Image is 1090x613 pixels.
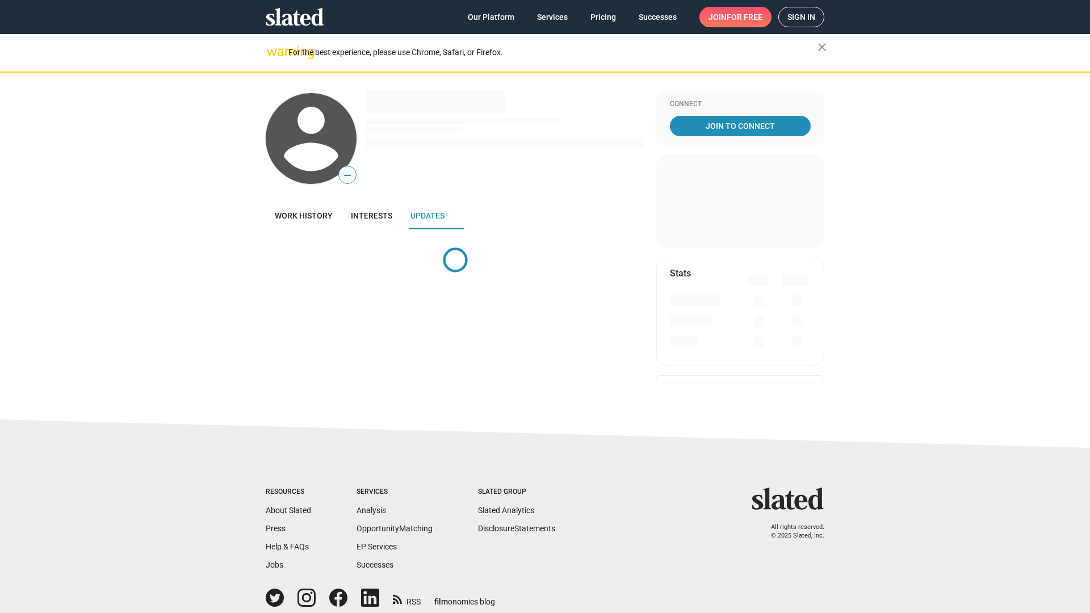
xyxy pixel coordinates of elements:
span: Join To Connect [672,116,808,136]
a: OpportunityMatching [357,524,433,533]
a: Join To Connect [670,116,811,136]
a: Our Platform [459,7,523,27]
a: Slated Analytics [478,506,534,515]
mat-icon: warning [267,45,280,58]
a: Updates [401,202,454,229]
a: Pricing [581,7,625,27]
a: About Slated [266,506,311,515]
div: Services [357,488,433,497]
span: Services [537,7,568,27]
a: filmonomics blog [434,587,495,607]
div: Resources [266,488,311,497]
mat-card-title: Stats [670,267,691,279]
span: Our Platform [468,7,514,27]
a: DisclosureStatements [478,524,555,533]
span: for free [727,7,762,27]
a: EP Services [357,542,397,551]
a: Jobs [266,560,283,569]
a: Press [266,524,286,533]
span: Work history [275,211,333,220]
a: RSS [393,590,421,607]
p: All rights reserved. © 2025 Slated, Inc. [759,523,824,540]
a: Successes [357,560,393,569]
mat-icon: close [815,40,829,54]
span: Sign in [787,7,815,27]
div: Connect [670,100,811,109]
span: Interests [351,211,392,220]
span: Successes [639,7,677,27]
div: Slated Group [478,488,555,497]
a: Help & FAQs [266,542,309,551]
a: Sign in [778,7,824,27]
a: Joinfor free [699,7,772,27]
a: Successes [630,7,686,27]
span: Updates [410,211,445,220]
span: film [434,597,448,606]
div: For the best experience, please use Chrome, Safari, or Firefox. [288,45,817,60]
span: Pricing [590,7,616,27]
a: Analysis [357,506,386,515]
span: — [339,168,356,183]
span: Join [708,7,762,27]
a: Work history [266,202,342,229]
a: Interests [342,202,401,229]
a: Services [528,7,577,27]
